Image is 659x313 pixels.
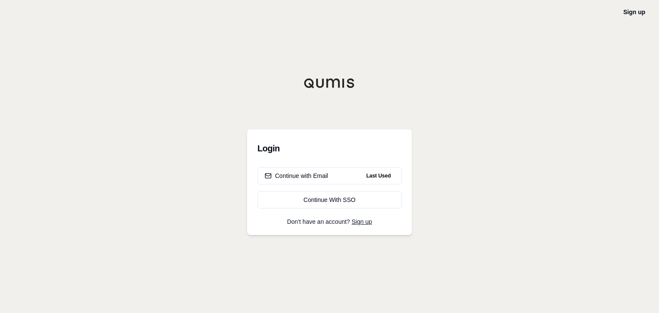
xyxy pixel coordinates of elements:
p: Don't have an account? [257,219,402,225]
span: Last Used [363,171,394,181]
h3: Login [257,140,402,157]
a: Sign up [623,9,645,15]
div: Continue with Email [265,172,328,180]
img: Qumis [304,78,355,88]
a: Continue With SSO [257,191,402,208]
button: Continue with EmailLast Used [257,167,402,184]
a: Sign up [352,218,372,225]
div: Continue With SSO [265,196,394,204]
